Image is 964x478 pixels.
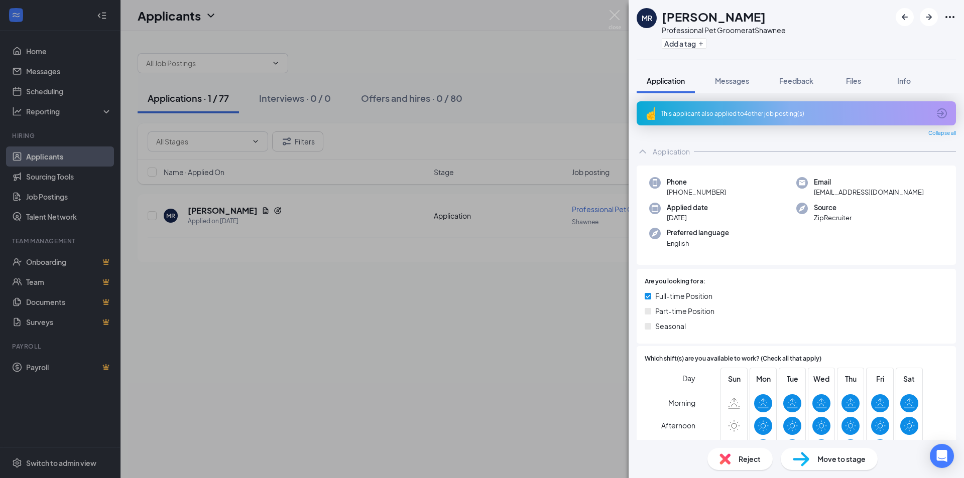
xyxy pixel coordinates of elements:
[754,373,772,384] span: Mon
[928,129,956,137] span: Collapse all
[896,8,914,26] button: ArrowLeftNew
[783,373,801,384] span: Tue
[920,8,938,26] button: ArrowRight
[739,453,761,464] span: Reject
[814,213,852,223] span: ZipRecruiter
[817,453,866,464] span: Move to stage
[814,177,924,187] span: Email
[936,107,948,119] svg: ArrowCircle
[645,354,821,364] span: Which shift(s) are you available to work? (Check all that apply)
[667,177,726,187] span: Phone
[899,11,911,23] svg: ArrowLeftNew
[930,444,954,468] div: Open Intercom Messenger
[900,373,918,384] span: Sat
[655,321,686,332] span: Seasonal
[667,228,729,238] span: Preferred language
[814,187,924,197] span: [EMAIL_ADDRESS][DOMAIN_NAME]
[661,109,930,118] div: This applicant also applied to 4 other job posting(s)
[725,373,743,384] span: Sun
[846,76,861,85] span: Files
[944,11,956,23] svg: Ellipses
[841,373,860,384] span: Thu
[669,439,695,457] span: Evening
[662,8,766,25] h1: [PERSON_NAME]
[923,11,935,23] svg: ArrowRight
[812,373,830,384] span: Wed
[655,290,712,301] span: Full-time Position
[653,146,690,156] div: Application
[871,373,889,384] span: Fri
[661,416,695,434] span: Afternoon
[667,203,708,213] span: Applied date
[655,305,714,316] span: Part-time Position
[715,76,749,85] span: Messages
[698,41,704,47] svg: Plus
[667,187,726,197] span: [PHONE_NUMBER]
[668,394,695,412] span: Morning
[814,203,852,213] span: Source
[662,25,786,35] div: Professional Pet Groomer at Shawnee
[897,76,911,85] span: Info
[662,38,706,49] button: PlusAdd a tag
[667,213,708,223] span: [DATE]
[645,277,705,286] span: Are you looking for a:
[779,76,813,85] span: Feedback
[667,238,729,248] span: English
[637,145,649,157] svg: ChevronUp
[647,76,685,85] span: Application
[682,373,695,384] span: Day
[642,13,652,23] div: MR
